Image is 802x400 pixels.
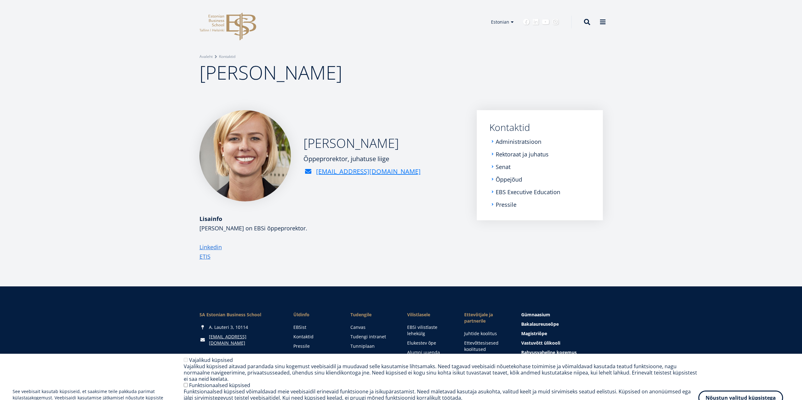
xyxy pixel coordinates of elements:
[407,324,452,337] a: EBSi vilistlaste lehekülg
[533,19,539,25] a: Linkedin
[303,135,421,151] h2: [PERSON_NAME]
[496,151,549,157] a: Rektoraat ja juhatus
[303,154,421,164] div: Õppeprorektor, juhatuse liige
[523,19,529,25] a: Facebook
[199,54,213,60] a: Avaleht
[350,343,395,349] a: Tunniplaan
[496,176,522,183] a: Õppejõud
[521,321,603,327] a: Bakalaureuseõpe
[219,54,235,60] a: Kontaktid
[521,349,603,356] a: Rahvusvaheline kogemus
[199,110,291,201] img: Maarja Murumägi
[521,330,603,337] a: Magistriõpe
[199,312,281,318] div: SA Estonian Business School
[521,340,560,346] span: Vastuvõtt ülikooli
[199,242,222,252] a: Linkedin
[350,352,395,359] a: MyEBS
[521,330,547,336] span: Magistriõpe
[521,340,603,346] a: Vastuvõtt ülikooli
[552,19,559,25] a: Instagram
[293,312,338,318] span: Üldinfo
[199,252,211,261] a: ETIS
[293,343,338,349] a: Pressile
[199,214,464,223] div: Lisainfo
[489,123,590,132] a: Kontaktid
[350,334,395,340] a: Tudengi intranet
[199,324,281,330] div: A. Lauteri 3, 10114
[199,59,342,85] span: [PERSON_NAME]
[542,19,549,25] a: Youtube
[189,357,233,363] label: Vajalikud küpsised
[496,189,560,195] a: EBS Executive Education
[407,312,452,318] span: Vilistlasele
[496,201,516,208] a: Pressile
[464,330,509,337] a: Juhtide koolitus
[316,167,421,176] a: [EMAIL_ADDRESS][DOMAIN_NAME]
[350,312,395,318] a: Tudengile
[496,164,511,170] a: Senat
[464,340,509,352] a: Ettevõttesisesed koolitused
[189,382,250,389] label: Funktsionaalsed küpsised
[521,312,603,318] a: Gümnaasium
[407,340,452,346] a: Elukestev õpe
[521,312,550,318] span: Gümnaasium
[407,349,452,362] a: Alumni uuenda andmeid
[521,321,559,327] span: Bakalaureuseõpe
[521,349,577,355] span: Rahvusvaheline kogemus
[293,352,338,359] a: EBS Podcast
[464,312,509,324] span: Ettevõtjale ja partnerile
[496,138,541,145] a: Administratsioon
[199,223,464,233] p: [PERSON_NAME] on EBSi õppeprorektor.
[209,334,281,346] a: [EMAIL_ADDRESS][DOMAIN_NAME]
[184,363,698,382] div: Vajalikud küpsised aitavad parandada sinu kogemust veebisaidil ja muudavad selle kasutamise lihts...
[293,334,338,340] a: Kontaktid
[293,324,338,330] a: EBSist
[350,324,395,330] a: Canvas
